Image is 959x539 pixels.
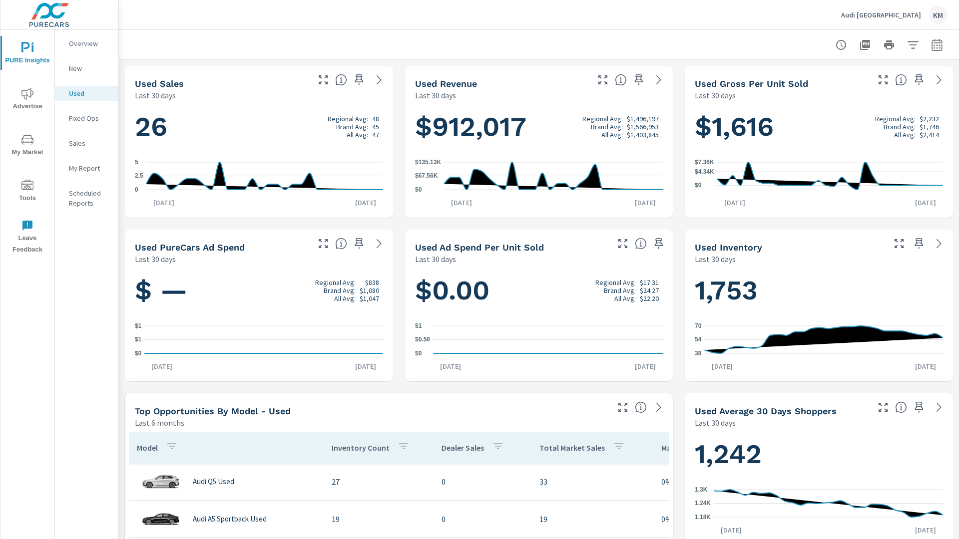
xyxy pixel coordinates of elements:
[351,72,367,88] span: Save this to your personalized report
[894,131,916,139] p: All Avg:
[931,236,947,252] a: See more details in report
[911,399,927,415] span: Save this to your personalized report
[135,89,176,101] p: Last 30 days
[695,159,714,166] text: $7.36K
[442,476,523,488] p: 0
[651,399,667,415] a: See more details in report
[69,188,110,208] p: Scheduled Reports
[315,72,331,88] button: Make Fullscreen
[879,35,899,55] button: Print Report
[615,399,631,415] button: Make Fullscreen
[604,286,636,294] p: Brand Avg:
[433,361,468,371] p: [DATE]
[334,294,356,302] p: All Avg:
[539,476,645,488] p: 33
[415,242,544,253] h5: Used Ad Spend Per Unit Sold
[0,30,54,260] div: nav menu
[3,88,51,112] span: Advertise
[135,417,184,429] p: Last 6 months
[695,336,702,343] text: 54
[3,180,51,204] span: Tools
[929,6,947,24] div: KM
[920,123,939,131] p: $1,746
[415,336,430,343] text: $0.50
[695,242,762,253] h5: Used Inventory
[695,253,736,265] p: Last 30 days
[661,476,748,488] p: 0%
[144,361,179,371] p: [DATE]
[631,72,647,88] span: Save this to your personalized report
[717,198,752,208] p: [DATE]
[193,477,234,486] p: Audi Q5 Used
[695,273,943,307] h1: 1,753
[627,123,659,131] p: $1,566,953
[335,238,347,250] span: Total cost of media for all PureCars channels for the selected dealership group over the selected...
[135,253,176,265] p: Last 30 days
[614,294,636,302] p: All Avg:
[884,123,916,131] p: Brand Avg:
[908,198,943,208] p: [DATE]
[415,78,477,89] h5: Used Revenue
[931,399,947,415] a: See more details in report
[3,42,51,66] span: PURE Insights
[55,111,118,126] div: Fixed Ops
[146,198,181,208] p: [DATE]
[348,198,383,208] p: [DATE]
[911,236,927,252] span: Save this to your personalized report
[55,186,118,211] div: Scheduled Reports
[628,361,663,371] p: [DATE]
[920,115,939,123] p: $2,232
[903,35,923,55] button: Apply Filters
[661,443,708,453] p: Market Share
[135,78,184,89] h5: Used Sales
[661,513,748,525] p: 0%
[695,486,708,493] text: 1.3K
[595,278,636,286] p: Regional Avg:
[3,220,51,256] span: Leave Feedback
[335,74,347,86] span: Number of vehicles sold by the dealership over the selected date range. [Source: This data is sou...
[582,115,623,123] p: Regional Avg:
[595,72,611,88] button: Make Fullscreen
[135,322,142,329] text: $1
[615,236,631,252] button: Make Fullscreen
[3,134,51,158] span: My Market
[714,525,749,535] p: [DATE]
[324,286,356,294] p: Brand Avg:
[651,72,667,88] a: See more details in report
[640,294,659,302] p: $22.20
[55,136,118,151] div: Sales
[415,110,663,144] h1: $912,017
[908,361,943,371] p: [DATE]
[336,123,368,131] p: Brand Avg:
[640,278,659,286] p: $17.31
[415,253,456,265] p: Last 30 days
[372,131,379,139] p: 47
[315,278,356,286] p: Regional Avg:
[891,236,907,252] button: Make Fullscreen
[332,513,426,525] p: 19
[615,74,627,86] span: Total sales revenue over the selected date range. [Source: This data is sourced from the dealer’s...
[931,72,947,88] a: See more details in report
[372,123,379,131] p: 45
[360,286,379,294] p: $1,080
[415,89,456,101] p: Last 30 days
[415,173,438,180] text: $67.56K
[695,322,702,329] text: 70
[141,504,181,534] img: glamour
[360,294,379,302] p: $1,047
[135,273,383,307] h1: $ —
[442,513,523,525] p: 0
[135,173,143,180] text: 2.5
[627,115,659,123] p: $1,496,197
[415,322,422,329] text: $1
[855,35,875,55] button: "Export Report to PDF"
[628,198,663,208] p: [DATE]
[705,361,740,371] p: [DATE]
[635,401,647,413] span: Find the biggest opportunities within your model lineup by seeing how each model is selling in yo...
[841,10,921,19] p: Audi [GEOGRAPHIC_DATA]
[415,273,663,307] h1: $0.00
[135,186,138,193] text: 0
[911,72,927,88] span: Save this to your personalized report
[372,115,379,123] p: 48
[315,236,331,252] button: Make Fullscreen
